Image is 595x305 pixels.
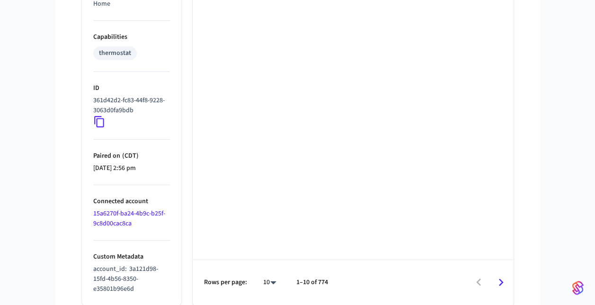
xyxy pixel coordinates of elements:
p: ID [93,83,170,93]
button: Go to next page [490,271,512,294]
img: SeamLogoGradient.69752ec5.svg [572,280,584,296]
p: Paired on [93,151,170,161]
span: 3a121d98-15fd-4b56-8350-e35801b96e6d [93,264,158,294]
p: 361d42d2-fc83-44f8-9228-3063d0fa9bdb [93,96,166,116]
p: 1–10 of 774 [296,278,328,287]
div: thermostat [99,48,131,58]
div: 10 [258,276,281,289]
p: account_id : [93,264,170,294]
p: [DATE] 2:56 pm [93,163,170,173]
a: 15a6270f-ba24-4b9c-b25f-9c8d00cac8ca [93,209,165,228]
span: ( CDT ) [120,151,139,161]
p: Capabilities [93,32,170,42]
p: Custom Metadata [93,252,170,262]
p: Connected account [93,197,170,206]
p: Rows per page: [204,278,247,287]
